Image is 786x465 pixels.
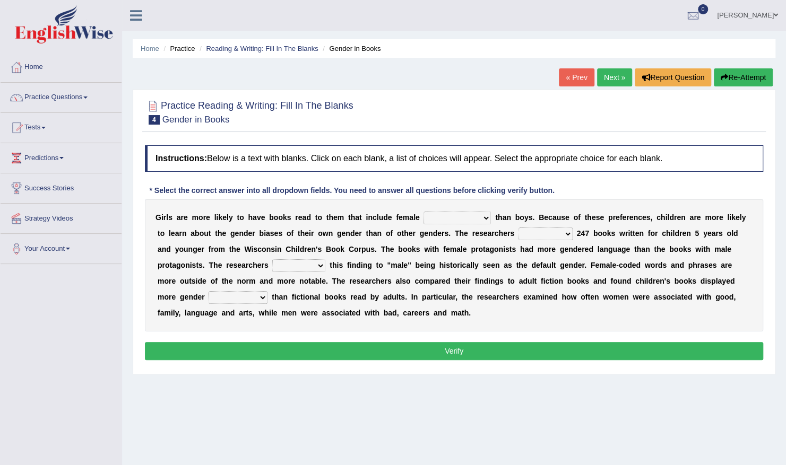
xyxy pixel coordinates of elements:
[607,229,611,238] b: k
[195,229,200,238] b: b
[600,213,604,222] b: e
[286,245,291,253] b: C
[662,229,666,238] b: c
[145,185,559,196] div: * Select the correct answer into all dropdown fields. You need to answer all questions before cli...
[283,213,287,222] b: k
[368,213,373,222] b: n
[316,245,317,253] b: '
[711,229,715,238] b: a
[244,245,251,253] b: W
[341,229,346,238] b: e
[715,229,718,238] b: r
[420,229,425,238] b: g
[218,229,222,238] b: h
[552,213,557,222] b: a
[161,43,195,54] li: Practice
[712,213,716,222] b: o
[239,229,244,238] b: n
[287,213,291,222] b: s
[515,213,520,222] b: b
[266,245,271,253] b: n
[206,213,210,222] b: e
[697,213,701,222] b: e
[581,229,585,238] b: 4
[1,143,122,170] a: Predictions
[506,213,511,222] b: n
[390,229,393,238] b: f
[598,229,602,238] b: o
[625,229,628,238] b: r
[304,245,307,253] b: r
[386,229,391,238] b: o
[145,98,353,125] h2: Practice Reading & Writing: Fill In The Blanks
[252,245,254,253] b: i
[565,213,569,222] b: e
[403,213,409,222] b: m
[648,229,651,238] b: f
[184,245,188,253] b: u
[577,229,581,238] b: 2
[166,213,168,222] b: l
[548,213,552,222] b: c
[275,245,277,253] b: i
[539,213,544,222] b: B
[355,229,359,238] b: e
[274,213,279,222] b: o
[145,145,763,172] h4: Below is a text with blanks. Click on each blank, a list of choices will appear. Select the appro...
[731,229,733,238] b: l
[385,245,390,253] b: h
[320,43,381,54] li: Gender in Books
[264,229,266,238] b: i
[156,213,161,222] b: G
[597,68,632,86] a: Next »
[209,245,211,253] b: f
[296,245,298,253] b: i
[366,213,368,222] b: i
[1,113,122,139] a: Tests
[168,213,172,222] b: s
[333,213,338,222] b: e
[729,213,731,222] b: i
[616,213,620,222] b: e
[266,229,270,238] b: a
[163,213,166,222] b: r
[311,245,316,253] b: n
[412,229,415,238] b: r
[160,229,165,238] b: o
[703,229,707,238] b: y
[318,229,323,238] b: o
[218,245,224,253] b: m
[401,229,404,238] b: t
[236,245,240,253] b: e
[315,213,318,222] b: t
[620,213,623,222] b: f
[657,213,661,222] b: c
[175,229,179,238] b: a
[498,213,503,222] b: h
[413,213,416,222] b: l
[733,229,738,238] b: d
[622,213,626,222] b: e
[259,229,264,238] b: b
[740,213,742,222] b: l
[672,229,675,238] b: l
[741,213,746,222] b: y
[331,245,336,253] b: o
[149,115,160,125] span: 4
[366,229,368,238] b: t
[323,229,329,238] b: w
[278,229,282,238] b: s
[612,213,615,222] b: r
[388,213,392,222] b: e
[437,229,442,238] b: e
[161,213,163,222] b: i
[495,213,498,222] b: t
[479,229,483,238] b: s
[198,213,203,222] b: o
[192,213,198,222] b: m
[698,4,709,14] span: 0
[271,245,275,253] b: s
[670,229,672,238] b: i
[162,115,230,125] small: Gender in Books
[359,229,361,238] b: r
